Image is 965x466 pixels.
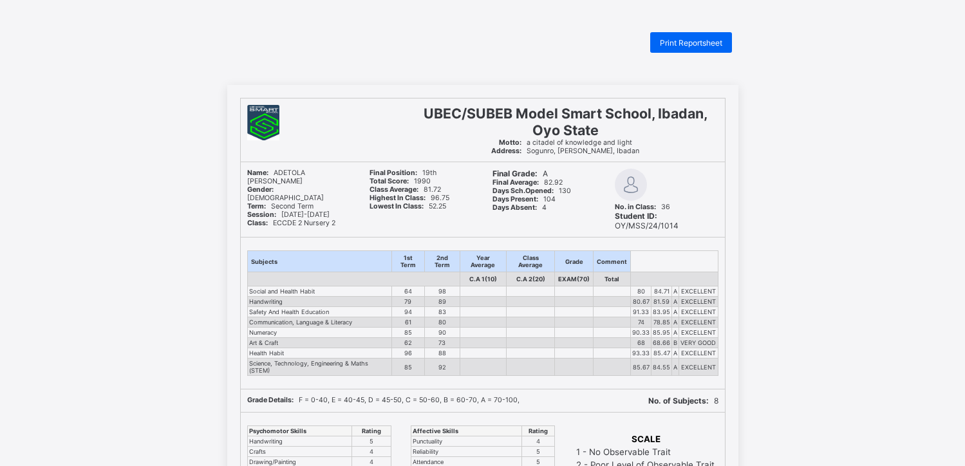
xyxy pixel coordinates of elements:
[660,38,722,48] span: Print Reportsheet
[391,286,424,297] td: 64
[391,251,424,272] th: 1st Term
[424,297,460,307] td: 89
[672,338,679,348] td: B
[411,436,522,447] td: Punctuality
[424,105,707,138] span: UBEC/SUBEB Model Smart School, Ibadan, Oyo State
[651,328,672,338] td: 85.95
[651,359,672,376] td: 84.55
[679,317,718,328] td: EXCELLENT
[492,169,548,178] span: A
[391,317,424,328] td: 61
[247,219,268,227] b: Class:
[370,177,409,185] b: Total Score:
[247,338,391,348] td: Art & Craft
[424,338,460,348] td: 73
[247,317,391,328] td: Communication, Language & Literacy
[351,447,391,457] td: 4
[576,446,717,458] td: 1 - No Observable Trait
[247,185,274,194] b: Gender:
[370,185,441,194] span: 81.72
[492,195,556,203] span: 104
[247,219,335,227] span: ECCDE 2 Nursery 2
[672,359,679,376] td: A
[424,307,460,317] td: 83
[631,348,651,359] td: 93.33
[492,187,571,195] span: 130
[391,359,424,376] td: 85
[492,178,563,187] span: 82.92
[594,272,631,286] th: Total
[679,307,718,317] td: EXCELLENT
[247,202,314,210] span: Second Term
[247,210,330,219] span: [DATE]-[DATE]
[411,426,522,436] th: Affective Skills
[247,426,351,436] th: Psychomotor Skills
[631,338,651,348] td: 68
[391,338,424,348] td: 62
[679,348,718,359] td: EXCELLENT
[522,447,554,457] td: 5
[522,426,554,436] th: Rating
[679,338,718,348] td: VERY GOOD
[370,194,449,202] span: 96.75
[631,317,651,328] td: 74
[247,185,324,202] span: [DEMOGRAPHIC_DATA]
[672,297,679,307] td: A
[506,251,555,272] th: Class Average
[651,317,672,328] td: 78.85
[424,286,460,297] td: 98
[370,177,431,185] span: 1990
[424,317,460,328] td: 80
[679,359,718,376] td: EXCELLENT
[679,286,718,297] td: EXCELLENT
[370,194,426,202] b: Highest In Class:
[391,328,424,338] td: 85
[491,147,639,155] span: Sogunro, [PERSON_NAME], Ibadan
[679,328,718,338] td: EXCELLENT
[424,348,460,359] td: 88
[370,202,424,210] b: Lowest In Class:
[247,210,276,219] b: Session:
[631,359,651,376] td: 85.67
[576,433,717,445] th: SCALE
[631,297,651,307] td: 80.67
[370,169,436,177] span: 19th
[631,286,651,297] td: 80
[391,297,424,307] td: 79
[247,202,266,210] b: Term:
[499,138,632,147] span: a citadel of knowledge and light
[247,359,391,376] td: Science, Technology, Engineering & Maths (STEM)
[672,307,679,317] td: A
[247,396,294,404] b: Grade Details:
[247,297,391,307] td: Handwriting
[651,297,672,307] td: 81.59
[351,436,391,447] td: 5
[679,297,718,307] td: EXCELLENT
[247,447,351,457] td: Crafts
[247,169,305,185] span: ADETOLA [PERSON_NAME]
[615,211,657,221] b: Student ID:
[648,396,709,405] b: No. of Subjects:
[424,251,460,272] th: 2nd Term
[555,251,594,272] th: Grade
[499,138,521,147] b: Motto:
[460,272,506,286] th: C.A 1(10)
[492,178,539,187] b: Final Average:
[651,286,672,297] td: 84.71
[370,169,417,177] b: Final Position:
[411,447,522,457] td: Reliability
[391,307,424,317] td: 94
[631,307,651,317] td: 91.33
[460,251,506,272] th: Year Average
[648,396,718,405] span: 8
[672,286,679,297] td: A
[492,169,538,178] b: Final Grade:
[672,328,679,338] td: A
[672,348,679,359] td: A
[492,203,547,212] span: 4
[391,348,424,359] td: 96
[247,436,351,447] td: Handwriting
[351,426,391,436] th: Rating
[506,272,555,286] th: C.A 2(20)
[522,436,554,447] td: 4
